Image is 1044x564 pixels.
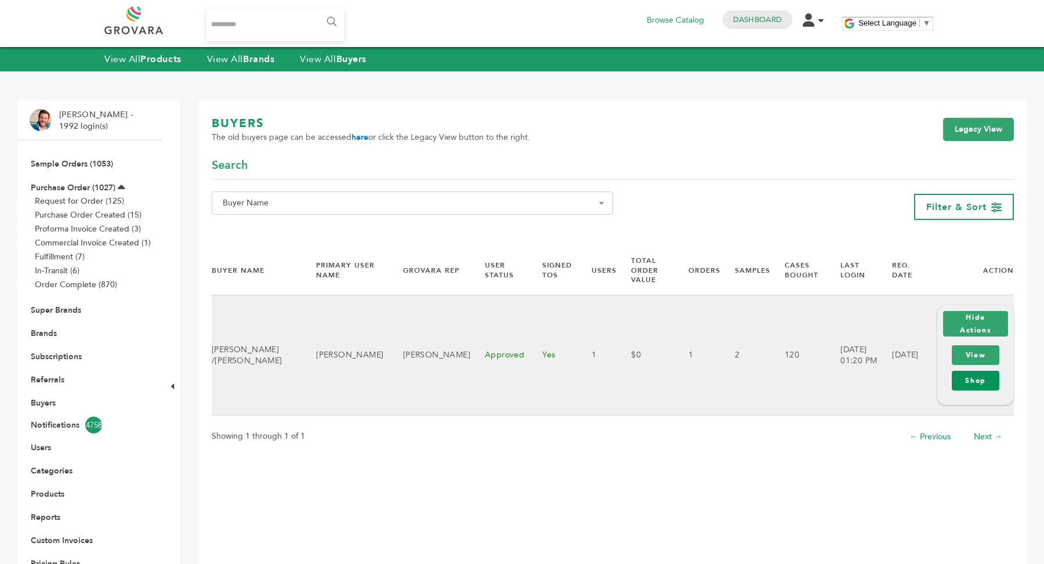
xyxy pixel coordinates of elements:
[878,246,923,295] th: Reg. Date
[470,246,528,295] th: User Status
[243,53,274,66] strong: Brands
[35,237,151,248] a: Commercial Invoice Created (1)
[909,431,951,442] a: ← Previous
[31,351,82,362] a: Subscriptions
[212,191,613,215] span: Buyer Name
[389,246,470,295] th: Grovara Rep
[577,246,617,295] th: Users
[35,251,85,262] a: Fulfillment (7)
[647,14,704,27] a: Browse Catalog
[858,19,916,27] span: Select Language
[617,246,674,295] th: Total Order Value
[31,374,64,385] a: Referrals
[674,246,720,295] th: Orders
[302,246,389,295] th: Primary User Name
[212,246,302,295] th: Buyer Name
[207,53,275,66] a: View AllBrands
[300,53,367,66] a: View AllBuyers
[35,265,79,276] a: In-Transit (6)
[858,19,930,27] a: Select Language​
[140,53,181,66] strong: Products
[212,429,305,443] p: Showing 1 through 1 of 1
[31,489,64,500] a: Products
[212,132,530,143] span: The old buyers page can be accessed or click the Legacy View button to the right.
[720,295,770,415] td: 2
[104,53,182,66] a: View AllProducts
[943,311,1008,337] button: Hide Actions
[528,246,577,295] th: Signed TOS
[218,195,607,211] span: Buyer Name
[35,223,141,234] a: Proforma Invoice Created (3)
[952,371,999,391] a: Shop
[617,295,674,415] td: $0
[35,209,142,220] a: Purchase Order Created (15)
[302,295,389,415] td: [PERSON_NAME]
[770,295,826,415] td: 120
[470,295,528,415] td: Approved
[923,19,930,27] span: ▼
[336,53,367,66] strong: Buyers
[674,295,720,415] td: 1
[974,431,1002,442] a: Next →
[952,345,999,365] a: View
[85,417,102,433] span: 4758
[31,328,57,339] a: Brands
[733,15,782,25] a: Dashboard
[31,397,56,408] a: Buyers
[212,115,530,132] h1: BUYERS
[31,182,115,193] a: Purchase Order (1027)
[878,295,923,415] td: [DATE]
[35,279,117,290] a: Order Complete (870)
[31,465,72,476] a: Categories
[31,417,149,433] a: Notifications4758
[206,9,344,41] input: Search...
[720,246,770,295] th: Samples
[577,295,617,415] td: 1
[826,295,878,415] td: [DATE] 01:20 PM
[770,246,826,295] th: Cases Bought
[31,535,93,546] a: Custom Invoices
[926,201,987,214] span: Filter & Sort
[826,246,878,295] th: Last Login
[528,295,577,415] td: Yes
[389,295,470,415] td: [PERSON_NAME]
[923,246,1014,295] th: Action
[59,109,136,132] li: [PERSON_NAME] - 1992 login(s)
[31,442,51,453] a: Users
[943,118,1014,141] a: Legacy View
[212,295,302,415] td: [PERSON_NAME] /[PERSON_NAME]
[35,196,124,207] a: Request for Order (125)
[31,305,81,316] a: Super Brands
[31,158,113,169] a: Sample Orders (1053)
[212,157,248,173] span: Search
[351,132,368,143] a: here
[31,512,60,523] a: Reports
